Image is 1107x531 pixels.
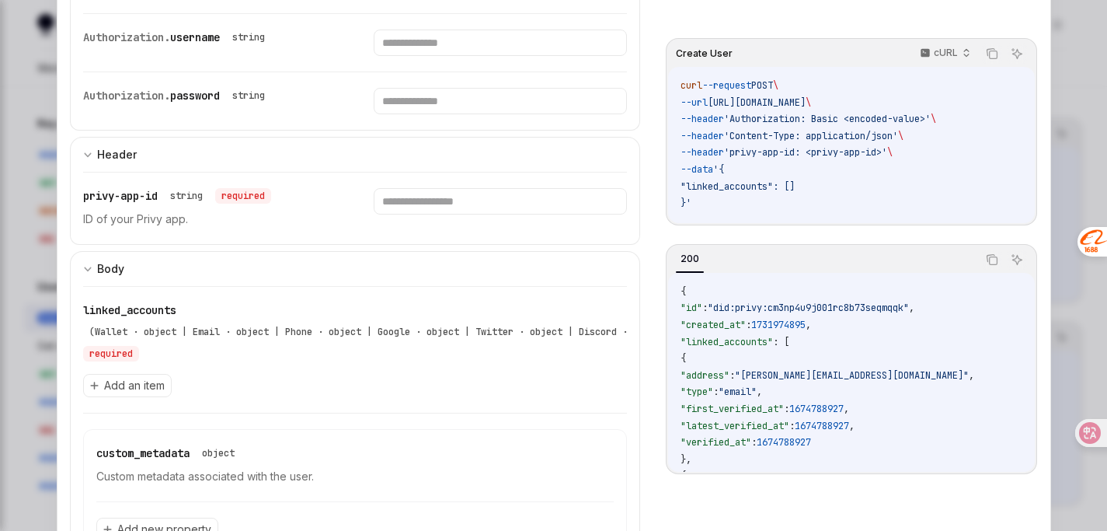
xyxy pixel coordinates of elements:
div: Body [97,260,124,278]
span: , [909,302,914,314]
span: , [849,420,855,432]
span: { [681,352,686,365]
span: '{ [713,163,724,176]
span: , [757,386,762,398]
span: --header [681,113,724,125]
span: \ [773,79,778,92]
span: --header [681,146,724,159]
span: : [729,369,735,382]
span: Authorization. [83,89,170,103]
button: Copy the contents from the code block [982,250,1002,270]
span: Add an item [104,378,165,393]
span: "latest_verified_at" [681,420,789,432]
div: string [232,31,265,44]
div: linked_accounts [83,302,628,362]
span: : [784,403,789,415]
span: , [844,403,849,415]
span: : [746,319,751,331]
span: "did:privy:cm3np4u9j001rc8b73seqmqqk" [708,302,909,314]
span: "verified_at" [681,436,751,449]
span: { [681,285,686,298]
span: "email" [719,386,757,398]
span: \ [806,96,811,109]
span: --data [681,163,713,176]
span: Authorization. [83,30,170,44]
div: privy-app-id [83,188,271,204]
span: \ [887,146,893,159]
span: 'privy-app-id: <privy-app-id>' [724,146,887,159]
span: 1731974895 [751,319,806,331]
span: custom_metadata [96,446,190,460]
span: --request [702,79,751,92]
span: 'Authorization: Basic <encoded-value>' [724,113,931,125]
span: 'Content-Type: application/json' [724,130,898,142]
span: : [751,436,757,449]
button: Ask AI [1007,250,1027,270]
div: required [215,188,271,204]
button: expand input section [70,137,641,172]
span: : [ [773,336,789,348]
div: 200 [676,250,704,268]
span: username [170,30,220,44]
span: \ [898,130,903,142]
span: : [713,386,719,398]
button: Ask AI [1007,44,1027,64]
span: "linked_accounts" [681,336,773,348]
button: expand input section [70,251,641,286]
div: required [83,346,139,362]
span: 1674788927 [789,403,844,415]
span: [URL][DOMAIN_NAME] [708,96,806,109]
span: }, [681,453,691,466]
span: linked_accounts [83,303,176,317]
div: string [232,89,265,102]
div: custom_metadata [96,445,241,461]
div: Authorization.username [83,30,271,45]
span: , [806,319,811,331]
p: Custom metadata associated with the user. [96,467,614,486]
span: curl [681,79,702,92]
span: 1674788927 [757,436,811,449]
span: }' [681,197,691,209]
span: POST [751,79,773,92]
span: "type" [681,386,713,398]
p: ID of your Privy app. [83,210,336,229]
span: --url [681,96,708,109]
p: cURL [934,47,958,59]
span: password [170,89,220,103]
div: Header [97,145,137,164]
span: , [969,369,974,382]
span: 1674788927 [795,420,849,432]
span: "first_verified_at" [681,403,784,415]
span: --header [681,130,724,142]
div: Authorization.password [83,88,271,103]
span: : [702,302,708,314]
span: "[PERSON_NAME][EMAIL_ADDRESS][DOMAIN_NAME]" [735,369,969,382]
span: : [789,420,795,432]
div: object [202,447,235,459]
button: Copy the contents from the code block [982,44,1002,64]
span: "linked_accounts": [] [681,180,795,193]
span: "address" [681,369,729,382]
span: Create User [676,47,733,60]
span: { [681,470,686,482]
span: privy-app-id [83,189,158,203]
span: \ [931,113,936,125]
div: string [170,190,203,202]
button: Add an item [83,374,172,397]
button: cURL [911,40,977,67]
span: "created_at" [681,319,746,331]
span: "id" [681,302,702,314]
